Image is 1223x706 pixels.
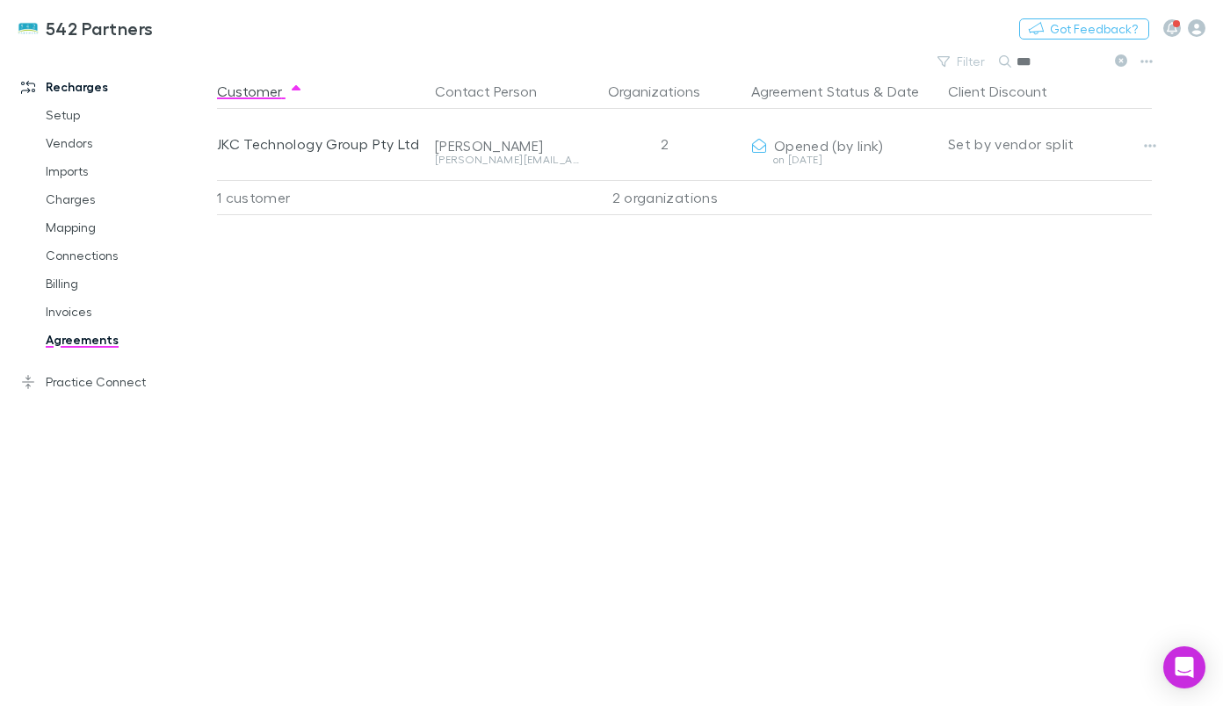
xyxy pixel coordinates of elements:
button: Filter [929,51,995,72]
div: 2 [586,109,744,179]
img: 542 Partners's Logo [18,18,39,39]
a: Practice Connect [4,368,227,396]
button: Organizations [608,74,721,109]
a: Agreements [28,326,227,354]
button: Client Discount [948,74,1068,109]
a: Connections [28,241,227,270]
a: Imports [28,157,227,185]
a: Charges [28,185,227,213]
a: Billing [28,270,227,298]
button: Agreement Status [751,74,870,109]
div: 1 customer [217,180,428,215]
h3: 542 Partners [46,18,154,39]
div: on [DATE] [751,155,934,165]
div: 2 organizations [586,180,744,215]
a: Invoices [28,298,227,326]
a: 542 Partners [7,7,164,49]
div: [PERSON_NAME] [435,137,579,155]
a: Recharges [4,73,227,101]
a: Vendors [28,129,227,157]
button: Got Feedback? [1019,18,1149,40]
button: Date [887,74,919,109]
span: Opened (by link) [774,137,884,154]
a: Mapping [28,213,227,241]
a: Setup [28,101,227,129]
div: & [751,74,934,109]
div: Set by vendor split [948,109,1152,179]
div: [PERSON_NAME][EMAIL_ADDRESS][DOMAIN_NAME] [435,155,579,165]
button: Contact Person [435,74,558,109]
button: Customer [217,74,303,109]
div: JKC Technology Group Pty Ltd [217,109,421,179]
div: Open Intercom Messenger [1163,646,1205,688]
